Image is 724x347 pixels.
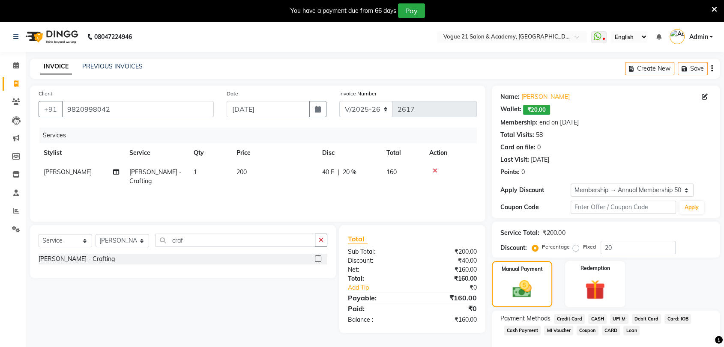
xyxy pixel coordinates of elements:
th: Price [231,143,317,163]
div: ₹0 [424,283,483,292]
button: Save [678,62,708,75]
button: Apply [679,201,704,214]
span: MI Voucher [544,326,573,335]
th: Qty [188,143,231,163]
span: 40 F [322,168,334,177]
div: Total: [341,274,413,283]
th: Total [381,143,424,163]
img: Admin [670,29,685,44]
div: Sub Total: [341,247,413,256]
div: Paid: [341,303,413,314]
th: Action [424,143,477,163]
div: Service Total: [500,228,539,237]
div: ₹160.00 [413,315,484,324]
div: 0 [521,168,525,177]
span: Debit Card [632,314,661,324]
span: [PERSON_NAME] [44,168,92,176]
div: Services [39,128,483,143]
span: Payment Methods [500,314,550,323]
span: | [338,168,339,177]
div: Discount: [341,256,413,265]
div: 0 [537,143,541,152]
div: Membership: [500,118,538,127]
div: Payable: [341,293,413,303]
span: Total [348,234,368,243]
img: _gift.svg [579,277,611,302]
span: CASH [588,314,607,324]
input: Search or Scan [156,234,315,247]
input: Enter Offer / Coupon Code [571,201,676,214]
th: Service [124,143,188,163]
label: Client [39,90,52,98]
img: logo [22,25,81,49]
div: ₹0 [413,303,484,314]
input: Search by Name/Mobile/Email/Code [62,101,214,117]
div: Name: [500,92,520,101]
span: 20 % [343,168,356,177]
button: +91 [39,101,63,117]
div: [PERSON_NAME] - Crafting [39,255,115,264]
div: You have a payment due from 66 days [290,6,396,15]
label: Invoice Number [339,90,377,98]
div: [DATE] [531,155,549,164]
a: [PERSON_NAME] [521,92,569,101]
button: Pay [398,3,425,18]
div: 58 [536,130,543,139]
b: 08047224946 [94,25,132,49]
span: 160 [386,168,397,176]
span: UPI M [610,314,628,324]
div: ₹160.00 [413,265,484,274]
span: ₹20.00 [523,105,550,115]
div: Apply Discount [500,186,571,195]
label: Manual Payment [502,265,543,273]
span: Card: IOB [664,314,691,324]
img: _cash.svg [506,278,537,300]
div: Last Visit: [500,155,529,164]
div: Total Visits: [500,130,534,139]
a: PREVIOUS INVOICES [82,62,143,70]
a: INVOICE [40,59,72,74]
label: Date [227,90,238,98]
span: CARD [602,326,620,335]
div: Balance : [341,315,413,324]
div: ₹40.00 [413,256,484,265]
span: 1 [194,168,197,176]
div: Coupon Code [500,203,571,212]
label: Fixed [583,243,595,251]
div: Wallet: [500,105,521,115]
span: Admin [689,33,708,42]
span: 200 [236,168,247,176]
label: Redemption [580,264,610,272]
div: Points: [500,168,520,177]
div: ₹200.00 [543,228,565,237]
div: Net: [341,265,413,274]
div: ₹200.00 [413,247,484,256]
label: Percentage [542,243,569,251]
a: Add Tip [341,283,424,292]
span: Coupon [577,326,598,335]
div: Card on file: [500,143,536,152]
div: end on [DATE] [539,118,578,127]
th: Disc [317,143,381,163]
span: [PERSON_NAME] - Crafting [129,168,182,185]
div: ₹160.00 [413,274,484,283]
div: Discount: [500,243,527,252]
span: Loan [623,326,640,335]
span: Cash Payment [504,326,541,335]
button: Create New [625,62,674,75]
span: Credit Card [554,314,585,324]
th: Stylist [39,143,124,163]
div: ₹160.00 [413,293,484,303]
